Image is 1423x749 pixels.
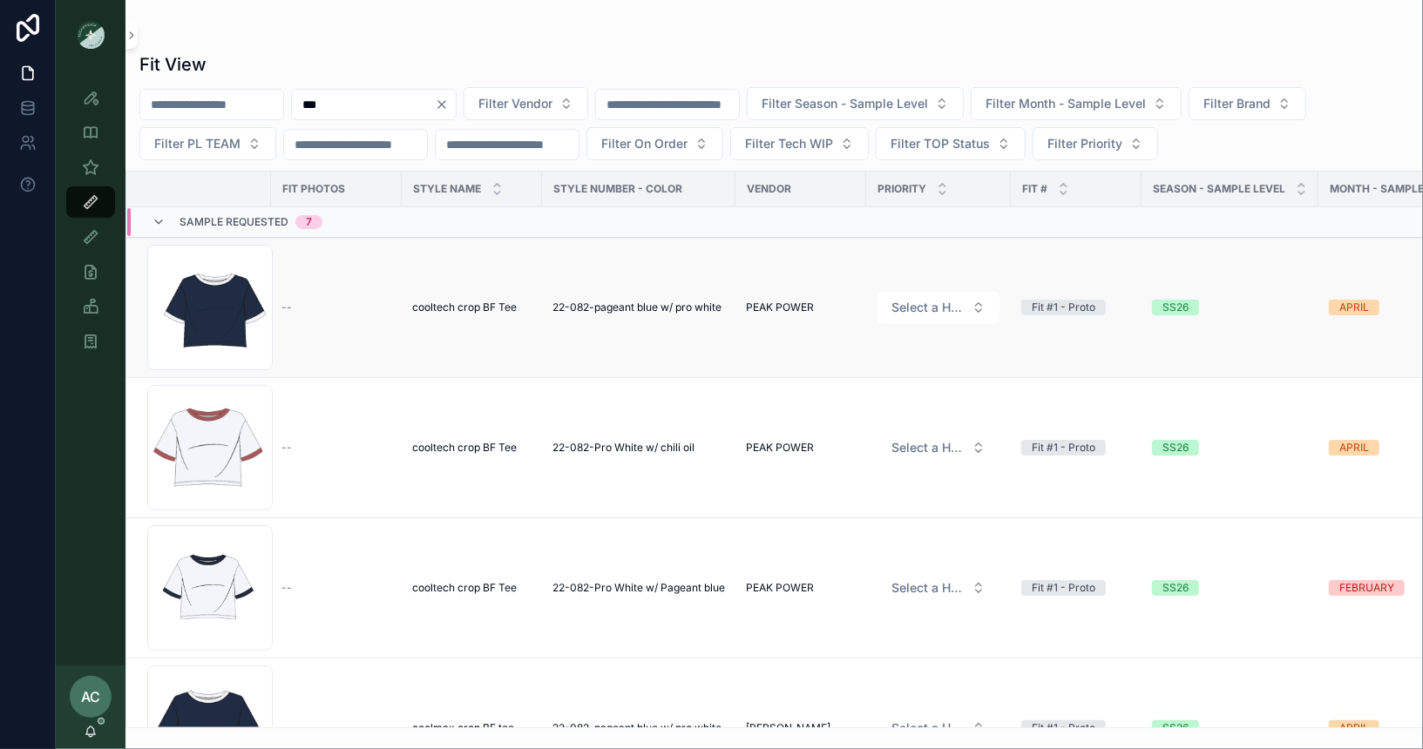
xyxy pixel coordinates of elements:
[878,432,999,463] button: Select Button
[746,721,830,735] span: [PERSON_NAME]
[891,579,965,597] span: Select a HP FIT LEVEL
[1339,720,1369,736] div: APRIL
[281,581,391,595] a: --
[412,721,514,735] span: coolmax crop BF tee
[1033,127,1158,160] button: Select Button
[281,300,391,314] a: --
[878,182,926,196] span: PRIORITY
[891,439,965,456] span: Select a HP FIT LEVEL
[601,135,688,152] span: Filter On Order
[552,441,725,455] a: 22-082-Pro White w/ chili oil
[746,581,814,595] span: PEAK POWER
[878,292,999,323] button: Select Button
[77,21,105,49] img: App logo
[552,300,725,314] a: 22-082-pageant blue w/ pro white
[745,135,833,152] span: Filter Tech WIP
[1162,720,1189,736] div: SS26
[1162,580,1189,596] div: SS26
[139,127,276,160] button: Select Button
[281,441,292,455] span: --
[1153,182,1285,196] span: Season - Sample Level
[154,135,241,152] span: Filter PL TEAM
[478,95,552,112] span: Filter Vendor
[412,721,532,735] a: coolmax crop BF tee
[413,182,481,196] span: STYLE NAME
[281,581,292,595] span: --
[552,721,722,735] span: 22-082-pageant blue w/ pro white
[877,291,1000,324] a: Select Button
[986,95,1146,112] span: Filter Month - Sample Level
[746,300,856,314] a: PEAK POWER
[1152,300,1308,315] a: SS26
[746,300,814,314] span: PEAK POWER
[1152,580,1308,596] a: SS26
[878,712,999,744] button: Select Button
[180,215,288,229] span: Sample Requested
[1032,440,1095,455] div: Fit #1 - Proto
[281,721,292,735] span: --
[971,87,1182,120] button: Select Button
[746,721,856,735] a: [PERSON_NAME]
[412,441,532,455] a: cooltech crop BF Tee
[747,87,964,120] button: Select Button
[586,127,723,160] button: Select Button
[1162,440,1189,455] div: SS26
[1032,580,1095,596] div: Fit #1 - Proto
[746,581,856,595] a: PEAK POWER
[746,441,856,455] a: PEAK POWER
[552,581,725,595] a: 22-082-Pro White w/ Pageant blue
[552,300,722,314] span: 22-082-pageant blue w/ pro white
[876,127,1026,160] button: Select Button
[1339,300,1369,315] div: APRIL
[1152,720,1308,736] a: SS26
[1047,135,1122,152] span: Filter Priority
[412,300,517,314] span: cooltech crop BF Tee
[281,441,391,455] a: --
[1021,300,1131,315] a: Fit #1 - Proto
[435,98,456,111] button: Clear
[412,441,517,455] span: cooltech crop BF Tee
[730,127,869,160] button: Select Button
[762,95,928,112] span: Filter Season - Sample Level
[281,300,292,314] span: --
[1021,440,1131,455] a: Fit #1 - Proto
[877,571,1000,604] a: Select Button
[1032,720,1095,736] div: Fit #1 - Proto
[412,300,532,314] a: cooltech crop BF Tee
[81,686,100,707] span: AC
[1032,300,1095,315] div: Fit #1 - Proto
[464,87,588,120] button: Select Button
[1022,182,1047,196] span: Fit #
[1189,87,1306,120] button: Select Button
[139,52,207,77] h1: Fit View
[552,721,725,735] a: 22-082-pageant blue w/ pro white
[891,719,965,737] span: Select a HP FIT LEVEL
[1152,440,1308,455] a: SS26
[1203,95,1271,112] span: Filter Brand
[891,299,965,316] span: Select a HP FIT LEVEL
[1339,580,1394,596] div: FEBRUARY
[552,441,695,455] span: 22-082-Pro White w/ chili oil
[877,712,1000,745] a: Select Button
[281,721,391,735] a: --
[306,215,312,229] div: 7
[877,431,1000,464] a: Select Button
[553,182,682,196] span: Style Number - Color
[1021,720,1131,736] a: Fit #1 - Proto
[891,135,990,152] span: Filter TOP Status
[746,441,814,455] span: PEAK POWER
[878,572,999,604] button: Select Button
[412,581,532,595] a: cooltech crop BF Tee
[747,182,791,196] span: Vendor
[412,581,517,595] span: cooltech crop BF Tee
[56,70,125,380] div: scrollable content
[1021,580,1131,596] a: Fit #1 - Proto
[1339,440,1369,455] div: APRIL
[282,182,345,196] span: Fit Photos
[1162,300,1189,315] div: SS26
